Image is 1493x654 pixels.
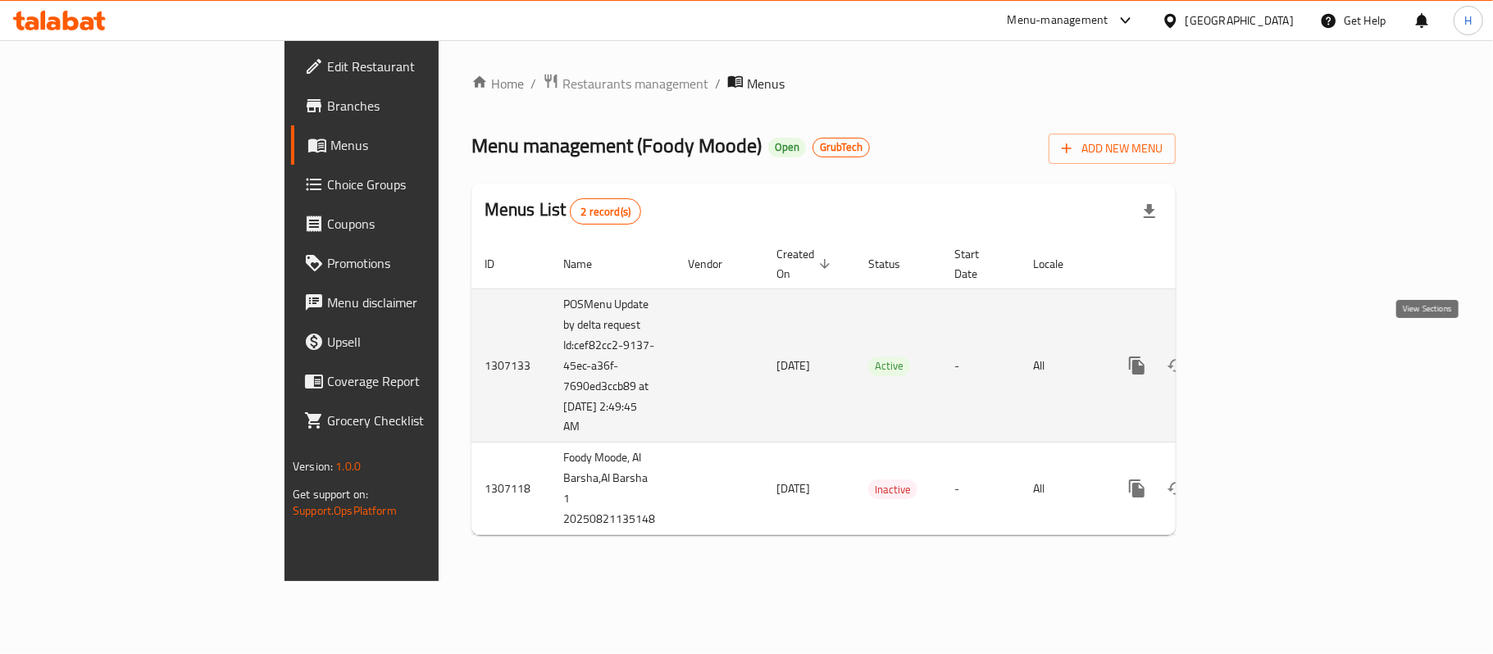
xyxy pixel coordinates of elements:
[813,140,869,154] span: GrubTech
[291,283,534,322] a: Menu disclaimer
[327,214,521,234] span: Coupons
[291,86,534,125] a: Branches
[291,243,534,283] a: Promotions
[1130,192,1169,231] div: Export file
[327,371,521,391] span: Coverage Report
[715,74,721,93] li: /
[291,401,534,440] a: Grocery Checklist
[293,484,368,505] span: Get support on:
[1104,239,1288,289] th: Actions
[327,332,521,352] span: Upsell
[1464,11,1472,30] span: H
[563,254,613,274] span: Name
[291,204,534,243] a: Coupons
[768,138,806,157] div: Open
[1186,11,1294,30] div: [GEOGRAPHIC_DATA]
[291,322,534,361] a: Upsell
[747,74,785,93] span: Menus
[1020,443,1104,535] td: All
[291,165,534,204] a: Choice Groups
[1062,139,1163,159] span: Add New Menu
[291,47,534,86] a: Edit Restaurant
[1008,11,1108,30] div: Menu-management
[562,74,708,93] span: Restaurants management
[868,357,910,376] div: Active
[293,500,397,521] a: Support.OpsPlatform
[330,135,521,155] span: Menus
[550,288,675,443] td: POSMenu Update by delta request Id:cef82cc2-9137-45ec-a36f-7690ed3ccb89 at [DATE] 2:49:45 AM
[1117,346,1157,385] button: more
[1049,134,1176,164] button: Add New Menu
[941,288,1020,443] td: -
[327,411,521,430] span: Grocery Checklist
[868,357,910,375] span: Active
[776,478,810,499] span: [DATE]
[768,140,806,154] span: Open
[776,355,810,376] span: [DATE]
[543,73,708,94] a: Restaurants management
[776,244,835,284] span: Created On
[954,244,1000,284] span: Start Date
[1157,469,1196,508] button: Change Status
[688,254,744,274] span: Vendor
[1157,346,1196,385] button: Change Status
[550,443,675,535] td: Foody Moode, Al Barsha,Al Barsha 1 20250821135148
[570,198,641,225] div: Total records count
[471,127,762,164] span: Menu management ( Foody Moode )
[471,73,1176,94] nav: breadcrumb
[327,293,521,312] span: Menu disclaimer
[291,125,534,165] a: Menus
[868,254,922,274] span: Status
[485,254,516,274] span: ID
[291,361,534,401] a: Coverage Report
[471,239,1288,536] table: enhanced table
[485,198,641,225] h2: Menus List
[327,96,521,116] span: Branches
[571,204,640,220] span: 2 record(s)
[1117,469,1157,508] button: more
[941,443,1020,535] td: -
[868,480,917,499] span: Inactive
[335,456,361,477] span: 1.0.0
[327,57,521,76] span: Edit Restaurant
[1033,254,1085,274] span: Locale
[1020,288,1104,443] td: All
[293,456,333,477] span: Version:
[327,175,521,194] span: Choice Groups
[327,253,521,273] span: Promotions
